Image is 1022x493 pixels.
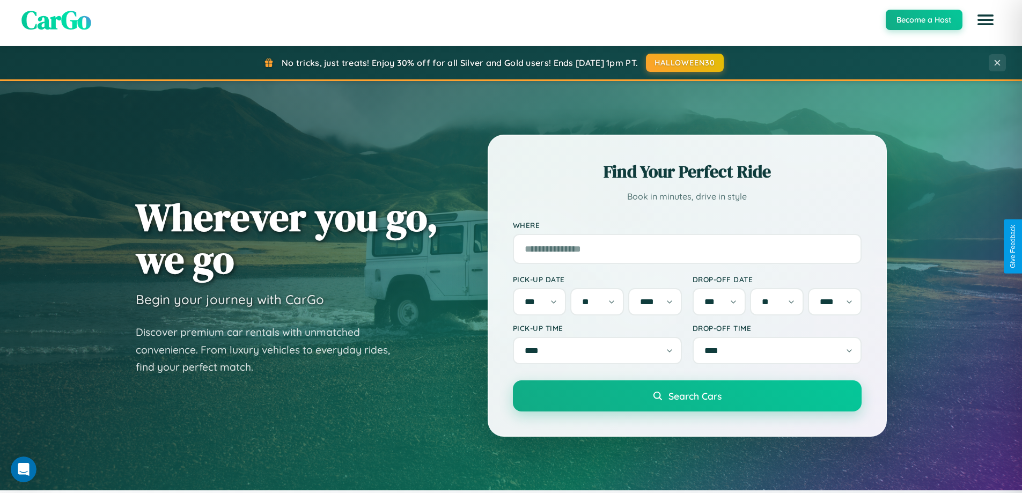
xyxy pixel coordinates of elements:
[1009,225,1017,268] div: Give Feedback
[970,5,1001,35] button: Open menu
[668,390,722,402] span: Search Cars
[11,457,36,482] iframe: Intercom live chat
[513,275,682,284] label: Pick-up Date
[513,189,862,204] p: Book in minutes, drive in style
[693,275,862,284] label: Drop-off Date
[513,220,862,230] label: Where
[886,10,962,30] button: Become a Host
[646,54,724,72] button: HALLOWEEN30
[21,2,91,38] span: CarGo
[513,380,862,411] button: Search Cars
[136,291,324,307] h3: Begin your journey with CarGo
[693,323,862,333] label: Drop-off Time
[513,160,862,183] h2: Find Your Perfect Ride
[282,57,638,68] span: No tricks, just treats! Enjoy 30% off for all Silver and Gold users! Ends [DATE] 1pm PT.
[136,196,438,281] h1: Wherever you go, we go
[513,323,682,333] label: Pick-up Time
[136,323,404,376] p: Discover premium car rentals with unmatched convenience. From luxury vehicles to everyday rides, ...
